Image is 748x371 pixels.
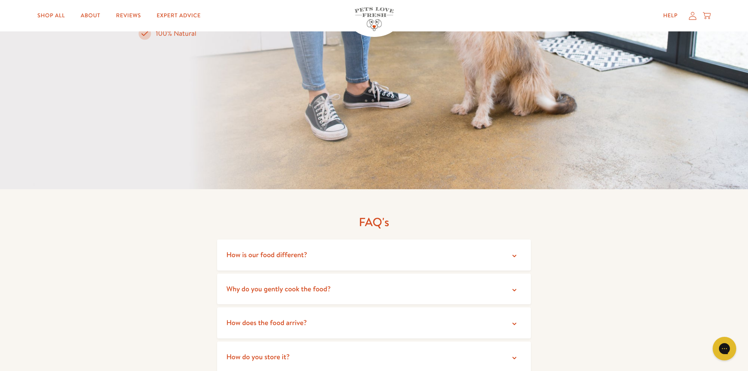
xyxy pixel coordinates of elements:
span: How is our food different? [227,250,307,260]
a: Expert Advice [150,8,207,24]
h2: FAQ's [249,214,500,230]
span: How does the food arrive? [227,318,307,327]
a: About [74,8,106,24]
img: Pets Love Fresh [355,7,394,31]
a: Shop All [31,8,71,24]
span: Why do you gently cook the food? [227,284,331,294]
a: Reviews [110,8,147,24]
iframe: Gorgias live chat messenger [709,334,740,363]
li: 100% Natural [139,27,296,40]
summary: Why do you gently cook the food? [217,274,531,305]
summary: How is our food different? [217,239,531,270]
a: Help [657,8,684,24]
summary: How does the food arrive? [217,307,531,338]
span: How do you store it? [227,352,290,362]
